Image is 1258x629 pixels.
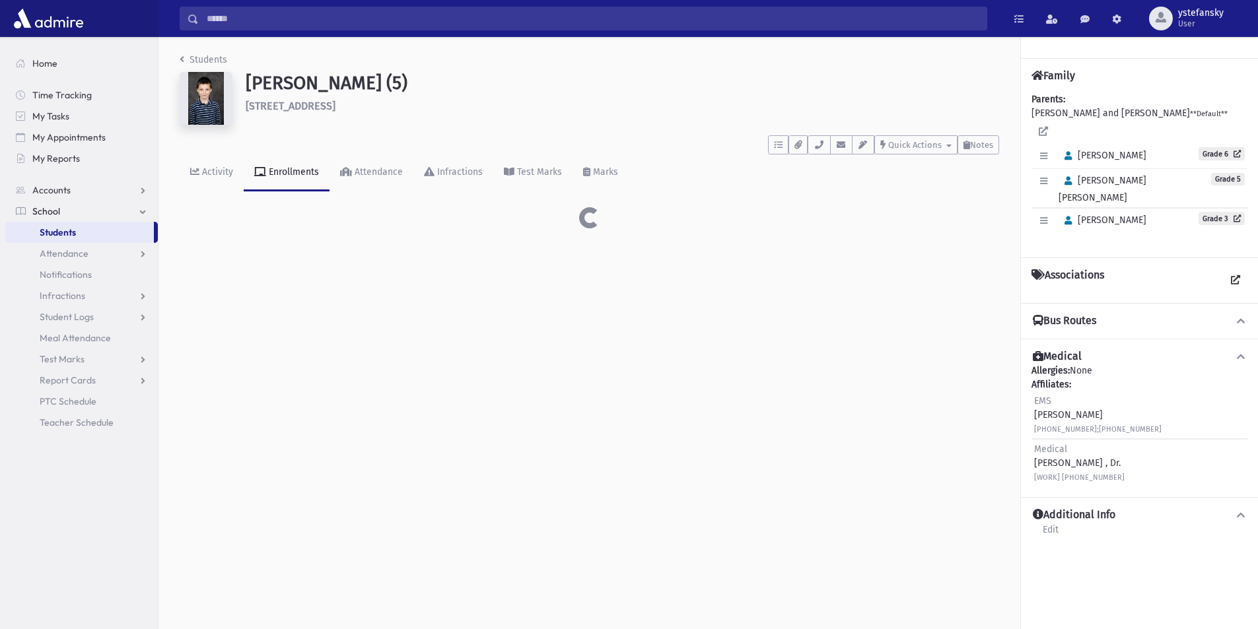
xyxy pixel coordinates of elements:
[5,348,158,370] a: Test Marks
[573,154,629,191] a: Marks
[1031,379,1071,390] b: Affiliates:
[246,72,999,94] h1: [PERSON_NAME] (5)
[5,127,158,148] a: My Appointments
[514,166,562,178] div: Test Marks
[5,391,158,412] a: PTC Schedule
[5,370,158,391] a: Report Cards
[1031,92,1247,247] div: [PERSON_NAME] and [PERSON_NAME]
[5,285,158,306] a: Infractions
[1031,94,1065,105] b: Parents:
[874,135,958,154] button: Quick Actions
[32,110,69,122] span: My Tasks
[352,166,403,178] div: Attendance
[413,154,493,191] a: Infractions
[199,166,233,178] div: Activity
[493,154,573,191] a: Test Marks
[5,84,158,106] a: Time Tracking
[5,222,154,243] a: Students
[590,166,618,178] div: Marks
[1034,395,1051,407] span: EMS
[1034,425,1162,434] small: [PHONE_NUMBER];[PHONE_NUMBER]
[244,154,330,191] a: Enrollments
[40,311,94,323] span: Student Logs
[180,154,244,191] a: Activity
[1042,522,1059,546] a: Edit
[1031,508,1247,522] button: Additional Info
[1034,442,1125,484] div: [PERSON_NAME] , Dr.
[246,100,999,112] h6: [STREET_ADDRESS]
[1178,8,1224,18] span: ystefansky
[32,57,57,69] span: Home
[5,201,158,222] a: School
[5,106,158,127] a: My Tasks
[1031,350,1247,364] button: Medical
[1199,147,1245,160] a: Grade 6
[40,290,85,302] span: Infractions
[32,152,80,164] span: My Reports
[40,353,85,365] span: Test Marks
[180,54,227,65] a: Students
[958,135,999,154] button: Notes
[32,131,106,143] span: My Appointments
[32,89,92,101] span: Time Tracking
[32,205,60,217] span: School
[1059,215,1146,226] span: [PERSON_NAME]
[1033,508,1115,522] h4: Additional Info
[5,180,158,201] a: Accounts
[1033,350,1082,364] h4: Medical
[5,148,158,169] a: My Reports
[1178,18,1224,29] span: User
[1034,444,1067,455] span: Medical
[40,374,96,386] span: Report Cards
[40,269,92,281] span: Notifications
[1031,269,1104,292] h4: Associations
[32,184,71,196] span: Accounts
[5,306,158,327] a: Student Logs
[1034,473,1125,482] small: [WORK] [PHONE_NUMBER]
[1034,394,1162,436] div: [PERSON_NAME]
[970,140,993,150] span: Notes
[1059,150,1146,161] span: [PERSON_NAME]
[5,264,158,285] a: Notifications
[1224,269,1247,292] a: View all Associations
[199,7,987,30] input: Search
[1199,212,1245,225] a: Grade 3
[1031,365,1070,376] b: Allergies:
[435,166,483,178] div: Infractions
[266,166,319,178] div: Enrollments
[1031,69,1075,82] h4: Family
[5,327,158,348] a: Meal Attendance
[5,243,158,264] a: Attendance
[1033,314,1096,328] h4: Bus Routes
[11,5,87,32] img: AdmirePro
[40,226,76,238] span: Students
[40,416,114,428] span: Teacher Schedule
[1211,173,1245,185] span: Grade 5
[1031,314,1247,328] button: Bus Routes
[5,53,158,74] a: Home
[40,248,88,259] span: Attendance
[1059,175,1146,203] span: [PERSON_NAME] [PERSON_NAME]
[330,154,413,191] a: Attendance
[5,412,158,433] a: Teacher Schedule
[180,53,227,72] nav: breadcrumb
[40,395,96,407] span: PTC Schedule
[888,140,942,150] span: Quick Actions
[1031,364,1247,486] div: None
[40,332,111,344] span: Meal Attendance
